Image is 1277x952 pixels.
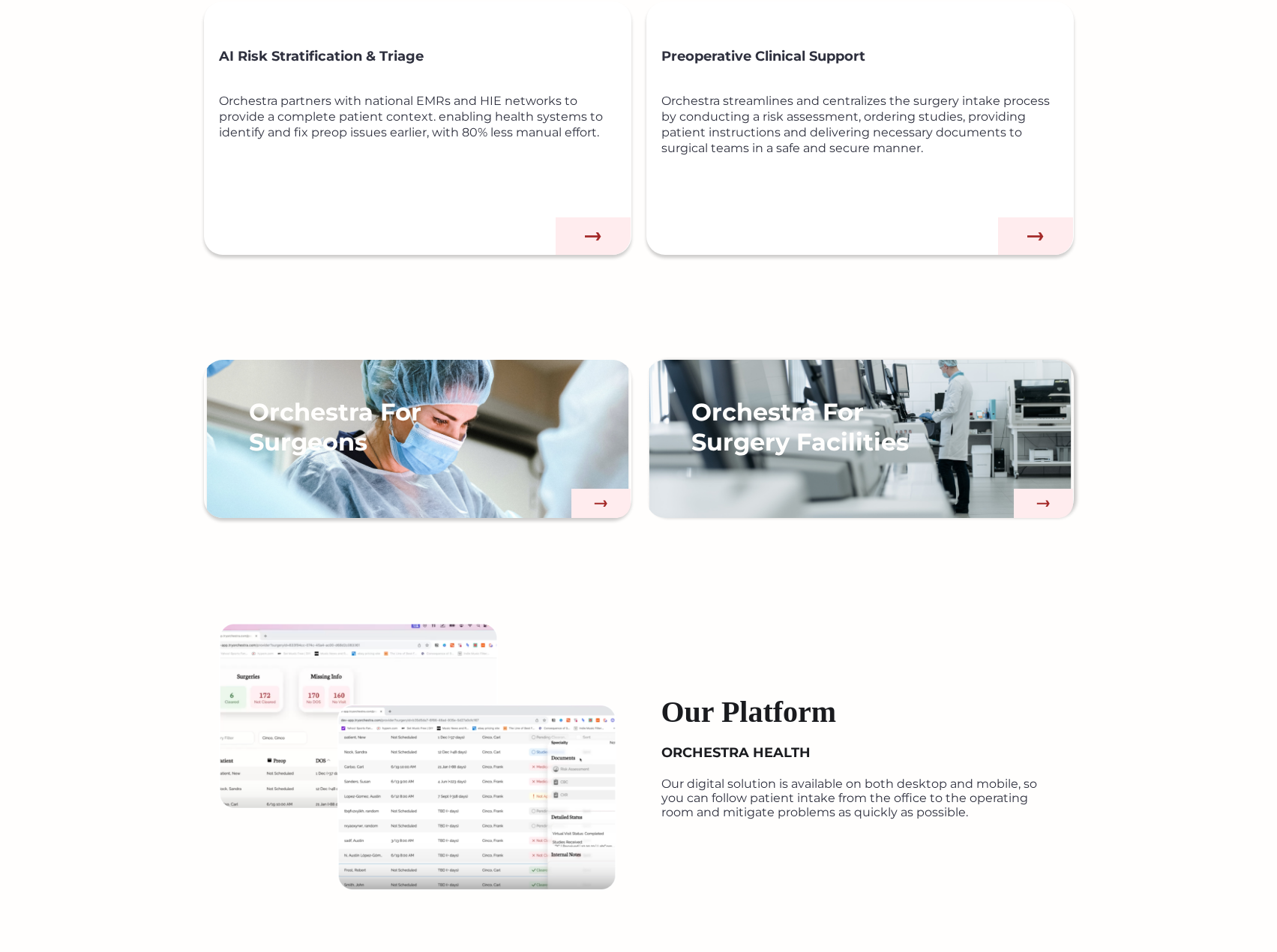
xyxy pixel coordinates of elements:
a: Orchestra For Surgeons [204,360,631,519]
h3: Preoperative Clinical Support [661,39,1074,73]
a: AI Risk Stratification & TriageOrchestra partners with national EMRs and HIE networks to provide ... [204,1,631,255]
h3: AI Risk Stratification & Triage [219,39,631,73]
h4: Our Platform [661,694,837,730]
div: Orchestra partners with national EMRs and HIE networks to provide a complete patient context. ena... [219,93,631,205]
h4: ORCHESTRA HEALTH [661,745,811,762]
a: Orchestra For Surgery Facilities [646,360,1074,519]
p: Our digital solution is available on both desktop and mobile, so you can follow patient intake fr... [661,777,1059,820]
a: Preoperative Clinical SupportOrchestra streamlines and centralizes the surgery intake process by ... [646,1,1074,255]
div: Orchestra streamlines and centralizes the surgery intake process by conducting a risk assessment,... [661,93,1074,205]
h3: Orchestra For Surgeons [249,397,485,457]
h3: Orchestra For Surgery Facilities [691,397,928,457]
